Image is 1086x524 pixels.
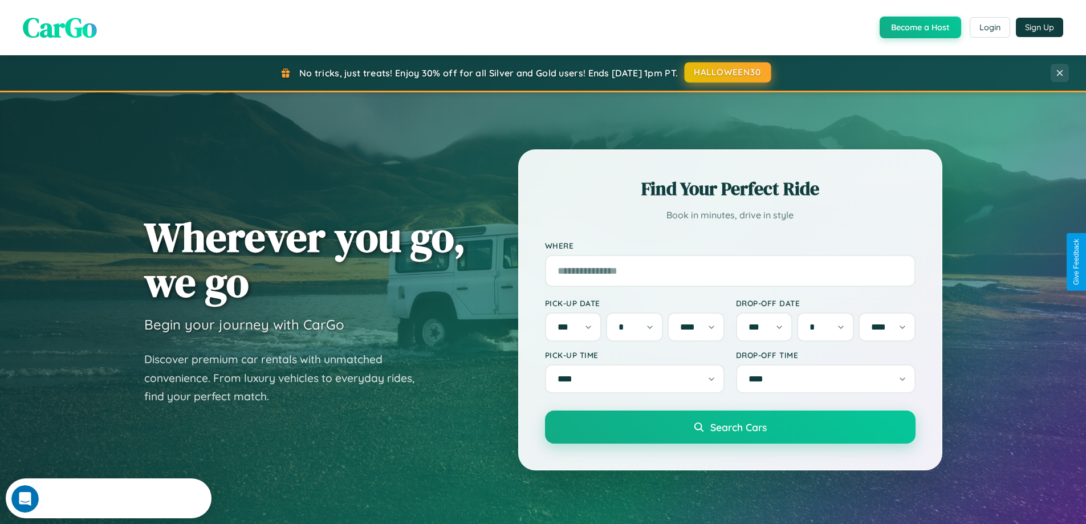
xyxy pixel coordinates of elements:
[736,298,916,308] label: Drop-off Date
[1072,239,1080,285] div: Give Feedback
[880,17,961,38] button: Become a Host
[1016,18,1063,37] button: Sign Up
[710,421,767,433] span: Search Cars
[545,241,916,250] label: Where
[970,17,1010,38] button: Login
[545,176,916,201] h2: Find Your Perfect Ride
[23,9,97,46] span: CarGo
[685,62,771,83] button: HALLOWEEN30
[144,214,466,304] h1: Wherever you go, we go
[545,350,725,360] label: Pick-up Time
[299,67,678,79] span: No tricks, just treats! Enjoy 30% off for all Silver and Gold users! Ends [DATE] 1pm PT.
[144,350,429,406] p: Discover premium car rentals with unmatched convenience. From luxury vehicles to everyday rides, ...
[144,316,344,333] h3: Begin your journey with CarGo
[545,411,916,444] button: Search Cars
[545,207,916,224] p: Book in minutes, drive in style
[545,298,725,308] label: Pick-up Date
[11,485,39,513] iframe: Intercom live chat
[6,478,211,518] iframe: Intercom live chat discovery launcher
[736,350,916,360] label: Drop-off Time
